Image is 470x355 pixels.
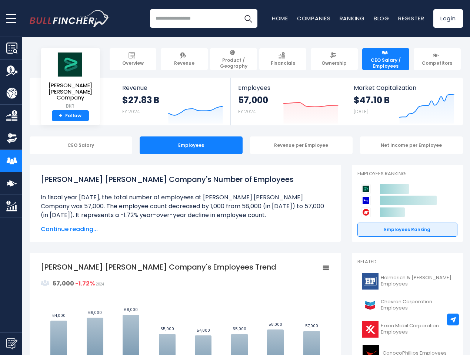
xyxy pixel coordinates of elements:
[30,10,109,27] a: Go to homepage
[250,136,353,154] div: Revenue per Employee
[53,279,74,288] strong: 57,000
[174,60,194,66] span: Revenue
[124,307,138,312] text: 68,000
[115,78,231,125] a: Revenue $27.83 B FY 2024
[374,14,389,22] a: Blog
[357,223,457,237] a: Employees Ranking
[122,108,140,115] small: FY 2024
[47,82,94,101] span: [PERSON_NAME] [PERSON_NAME] Company
[354,84,454,91] span: Market Capitalization
[196,328,210,333] text: 54,000
[233,326,246,332] text: 55,000
[210,48,257,70] a: Product / Geography
[360,136,463,154] div: Net Income per Employee
[161,48,208,70] a: Revenue
[59,112,63,119] strong: +
[357,295,457,315] a: Chevron Corporation Employees
[422,60,452,66] span: Competitors
[398,14,424,22] a: Register
[357,259,457,265] p: Related
[269,322,282,327] text: 58,000
[271,60,295,66] span: Financials
[321,60,347,66] span: Ownership
[52,313,65,318] text: 64,000
[238,108,256,115] small: FY 2024
[47,103,94,109] small: BKR
[354,108,368,115] small: [DATE]
[160,326,174,332] text: 55,000
[357,271,457,291] a: Helmerich & [PERSON_NAME] Employees
[122,60,144,66] span: Overview
[362,48,409,70] a: CEO Salary / Employees
[259,48,306,70] a: Financials
[122,94,159,106] strong: $27.83 B
[340,14,365,22] a: Ranking
[366,57,406,69] span: CEO Salary / Employees
[122,84,223,91] span: Revenue
[96,282,104,286] span: 2024
[346,78,462,125] a: Market Capitalization $47.10 B [DATE]
[311,48,358,70] a: Ownership
[88,310,102,315] text: 66,000
[414,48,461,70] a: Competitors
[46,52,94,110] a: [PERSON_NAME] [PERSON_NAME] Company BKR
[357,319,457,339] a: Exxon Mobil Corporation Employees
[305,323,318,329] text: 57,000
[110,48,157,70] a: Overview
[361,184,371,194] img: Baker Hughes Company competitors logo
[433,9,463,28] a: Login
[362,321,379,338] img: XOM logo
[52,110,89,122] a: +Follow
[41,262,276,272] tspan: [PERSON_NAME] [PERSON_NAME] Company's Employees Trend
[362,273,379,290] img: HP logo
[297,14,331,22] a: Companies
[381,275,453,287] span: Helmerich & [PERSON_NAME] Employees
[272,14,288,22] a: Home
[381,323,453,335] span: Exxon Mobil Corporation Employees
[231,78,346,125] a: Employees 57,000 FY 2024
[357,171,457,177] p: Employees Ranking
[30,10,110,27] img: Bullfincher logo
[354,94,390,106] strong: $47.10 B
[41,174,330,185] h1: [PERSON_NAME] [PERSON_NAME] Company's Number of Employees
[362,297,379,314] img: CVX logo
[238,84,339,91] span: Employees
[239,9,257,28] button: Search
[41,279,50,288] img: graph_employee_icon.svg
[238,94,268,106] strong: 57,000
[140,136,243,154] div: Employees
[6,133,17,144] img: Ownership
[75,279,95,288] strong: -1.72%
[381,299,453,311] span: Chevron Corporation Employees
[41,193,330,220] li: In fiscal year [DATE], the total number of employees at [PERSON_NAME] [PERSON_NAME] Company was 5...
[41,225,330,234] span: Continue reading...
[361,207,371,217] img: Halliburton Company competitors logo
[213,57,254,69] span: Product / Geography
[361,196,371,205] img: Schlumberger Limited competitors logo
[30,136,133,154] div: CEO Salary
